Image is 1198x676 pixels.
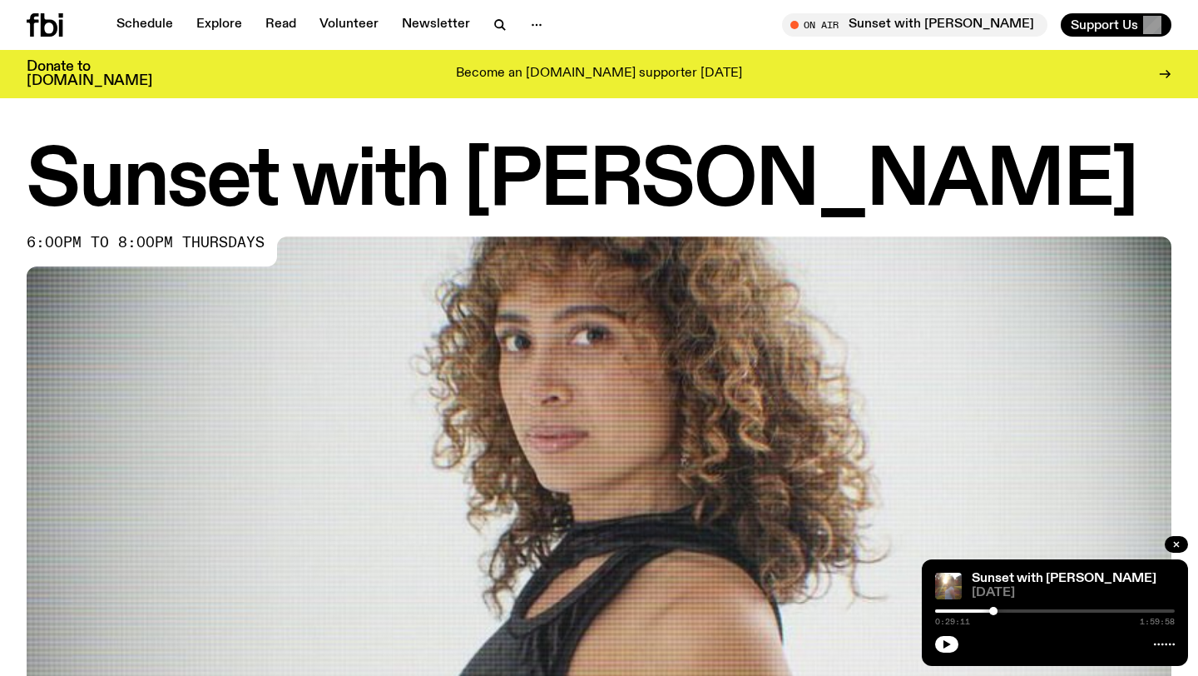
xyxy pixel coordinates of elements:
a: Sunset with [PERSON_NAME] [972,572,1156,585]
span: 0:29:11 [935,618,970,626]
a: Volunteer [309,13,389,37]
button: On AirSunset with [PERSON_NAME] [782,13,1047,37]
h1: Sunset with [PERSON_NAME] [27,145,1171,220]
a: Newsletter [392,13,480,37]
span: 1:59:58 [1140,618,1175,626]
span: [DATE] [972,587,1175,599]
a: Explore [186,13,252,37]
button: Support Us [1061,13,1171,37]
a: Read [255,13,306,37]
span: Support Us [1071,17,1138,32]
h3: Donate to [DOMAIN_NAME] [27,60,152,88]
span: 6:00pm to 8:00pm thursdays [27,236,265,250]
a: Schedule [106,13,183,37]
p: Become an [DOMAIN_NAME] supporter [DATE] [456,67,742,82]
